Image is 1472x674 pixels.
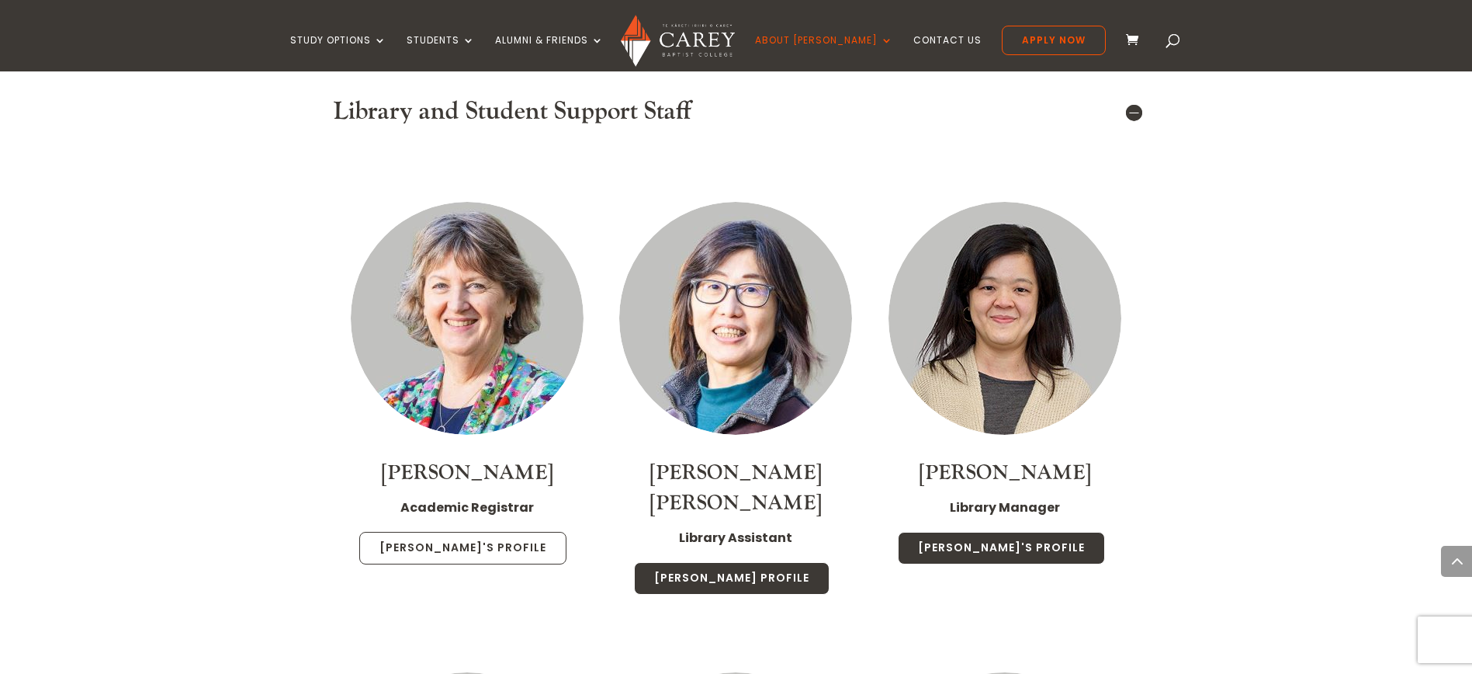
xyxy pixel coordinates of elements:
[407,35,475,71] a: Students
[495,35,604,71] a: Alumni & Friends
[950,499,1060,516] strong: Library Manager
[333,97,1140,127] h5: Library and Student Support Staff
[898,532,1105,565] a: [PERSON_NAME]'s Profile
[359,532,566,565] a: [PERSON_NAME]'s Profile
[679,529,792,547] strong: Library Assistant
[621,15,735,67] img: Carey Baptist College
[1002,26,1106,55] a: Apply Now
[919,460,1091,486] a: [PERSON_NAME]
[755,35,893,71] a: About [PERSON_NAME]
[290,35,386,71] a: Study Options
[351,202,584,435] img: Staff Thumbnail - Neroli Hollis
[649,460,822,516] a: [PERSON_NAME] [PERSON_NAME]
[381,460,553,486] a: [PERSON_NAME]
[634,562,830,595] a: [PERSON_NAME] Profile
[913,35,982,71] a: Contact Us
[400,499,534,516] strong: Academic Registrar
[619,202,852,435] img: Mei Ling Lee_300x300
